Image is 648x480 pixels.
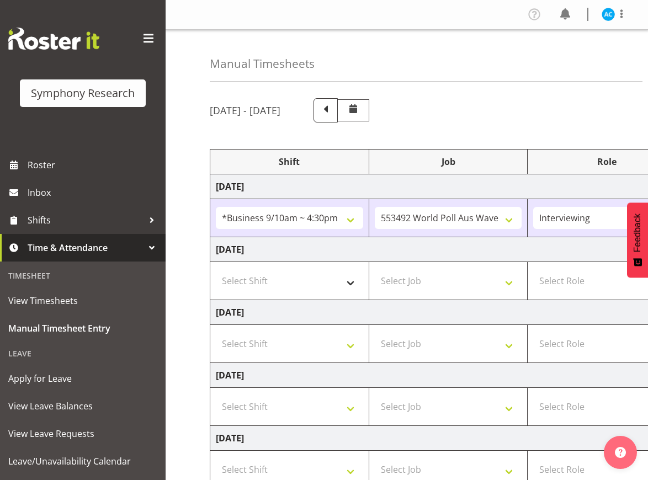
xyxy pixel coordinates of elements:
a: Apply for Leave [3,365,163,392]
div: Job [375,155,522,168]
a: View Leave Balances [3,392,163,420]
span: Leave/Unavailability Calendar [8,453,157,470]
span: View Leave Balances [8,398,157,414]
span: View Leave Requests [8,425,157,442]
span: Feedback [633,214,642,252]
span: Roster [28,157,160,173]
img: abbey-craib10174.jpg [602,8,615,21]
span: Apply for Leave [8,370,157,387]
a: Manual Timesheet Entry [3,314,163,342]
span: Shifts [28,212,144,228]
div: Timesheet [3,264,163,287]
div: Leave [3,342,163,365]
div: Shift [216,155,363,168]
span: Time & Attendance [28,239,144,256]
h4: Manual Timesheets [210,57,315,70]
a: Leave/Unavailability Calendar [3,447,163,475]
a: View Leave Requests [3,420,163,447]
h5: [DATE] - [DATE] [210,104,280,116]
img: Rosterit website logo [8,28,99,50]
img: help-xxl-2.png [615,447,626,458]
span: Manual Timesheet Entry [8,320,157,337]
span: View Timesheets [8,292,157,309]
button: Feedback - Show survey [627,202,648,278]
span: Inbox [28,184,160,201]
div: Symphony Research [31,85,135,102]
a: View Timesheets [3,287,163,314]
